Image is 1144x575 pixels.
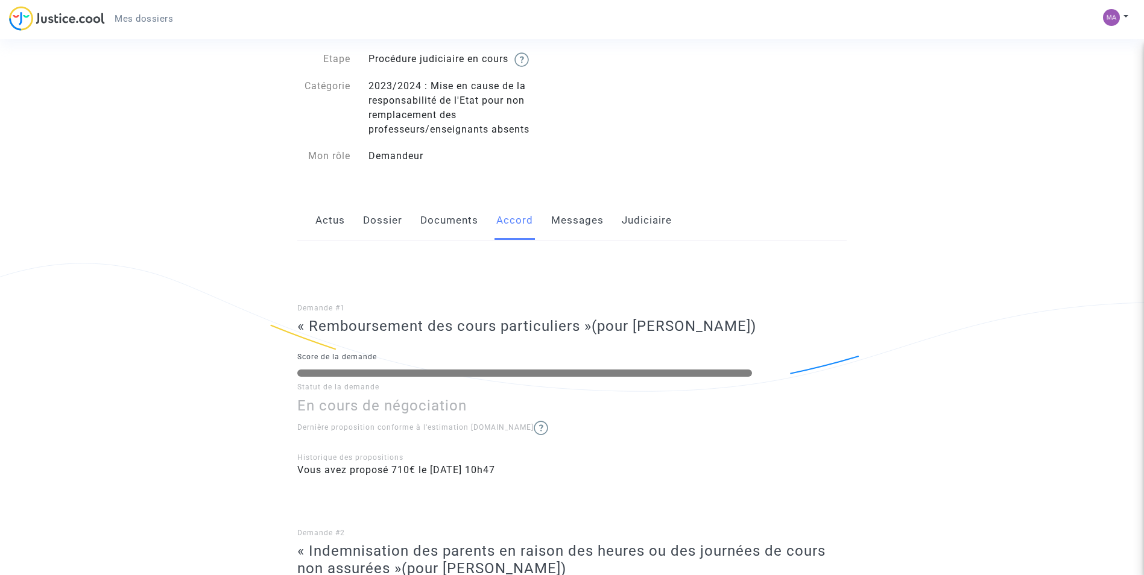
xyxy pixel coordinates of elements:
[297,380,847,395] p: Statut de la demande
[534,421,548,435] img: help.svg
[115,13,173,24] span: Mes dossiers
[359,149,572,163] div: Demandeur
[496,201,533,240] a: Accord
[420,201,478,240] a: Documents
[105,10,183,28] a: Mes dossiers
[297,526,847,541] p: Demande #2
[9,6,105,31] img: jc-logo.svg
[297,301,847,316] p: Demande #1
[297,452,847,463] div: Historique des propositions
[363,201,402,240] a: Dossier
[359,52,572,67] div: Procédure judiciaire en cours
[315,201,345,240] a: Actus
[622,201,672,240] a: Judiciaire
[288,79,359,137] div: Catégorie
[297,423,548,432] span: Dernière proposition conforme à l'estimation [DOMAIN_NAME]
[359,79,572,137] div: 2023/2024 : Mise en cause de la responsabilité de l'Etat pour non remplacement des professeurs/en...
[514,52,529,67] img: help.svg
[1103,9,1120,26] img: 6321b852e9258d67572b1749f56934e1
[297,397,847,415] h3: En cours de négociation
[592,318,756,335] span: (pour [PERSON_NAME])
[288,52,359,67] div: Etape
[551,201,604,240] a: Messages
[297,350,847,365] p: Score de la demande
[297,318,847,335] h3: « Remboursement des cours particuliers »
[297,464,495,476] span: Vous avez proposé 710€ le [DATE] 10h47
[288,149,359,163] div: Mon rôle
